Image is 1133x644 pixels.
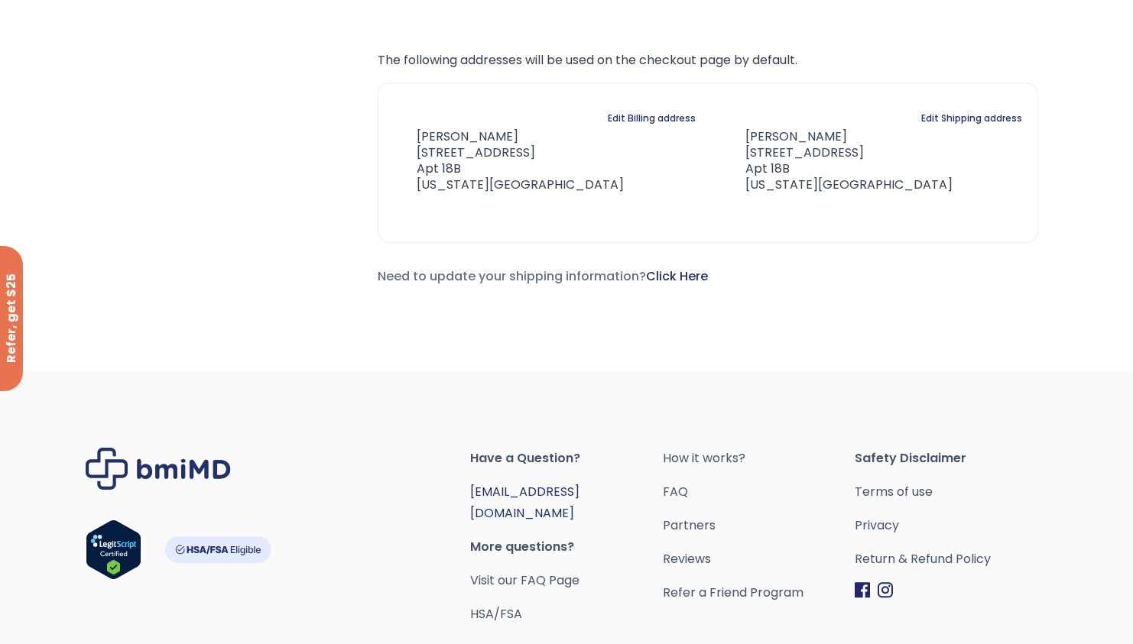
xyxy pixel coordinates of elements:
[86,519,141,580] img: Verify Approval for www.bmimd.com
[86,519,141,587] a: Verify LegitScript Approval for www.bmimd.com
[855,515,1047,536] a: Privacy
[378,267,708,285] span: Need to update your shipping information?
[855,448,1047,469] span: Safety Disclaimer
[470,536,663,558] span: More questions?
[855,481,1047,503] a: Terms of use
[470,483,579,522] a: [EMAIL_ADDRESS][DOMAIN_NAME]
[164,536,271,563] img: HSA-FSA
[855,549,1047,570] a: Return & Refund Policy
[646,267,708,285] a: Click Here
[721,129,953,193] address: [PERSON_NAME] [STREET_ADDRESS] Apt 18B [US_STATE][GEOGRAPHIC_DATA]
[663,481,855,503] a: FAQ
[921,108,1022,129] a: Edit Shipping address
[394,129,624,193] address: [PERSON_NAME] [STREET_ADDRESS] Apt 18B [US_STATE][GEOGRAPHIC_DATA]
[878,582,893,598] img: Instagram
[470,605,522,623] a: HSA/FSA
[378,50,1038,71] p: The following addresses will be used on the checkout page by default.
[663,515,855,536] a: Partners
[663,549,855,570] a: Reviews
[86,448,231,490] img: Brand Logo
[855,582,870,598] img: Facebook
[608,108,696,129] a: Edit Billing address
[663,582,855,604] a: Refer a Friend Program
[663,448,855,469] a: How it works?
[470,448,663,469] span: Have a Question?
[470,571,579,589] a: Visit our FAQ Page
